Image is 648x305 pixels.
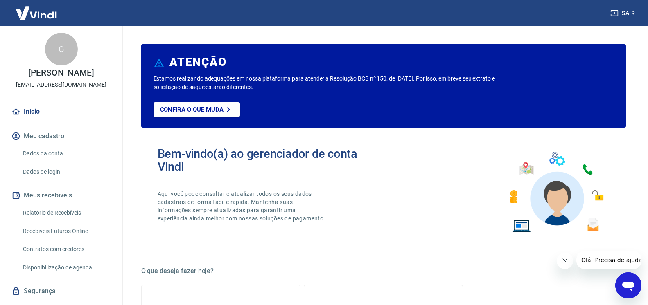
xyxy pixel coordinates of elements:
a: Segurança [10,282,113,300]
h6: ATENÇÃO [169,58,226,66]
a: Disponibilização de agenda [20,259,113,276]
p: [EMAIL_ADDRESS][DOMAIN_NAME] [16,81,106,89]
p: Confira o que muda [160,106,224,113]
a: Recebíveis Futuros Online [20,223,113,240]
p: Aqui você pode consultar e atualizar todos os seus dados cadastrais de forma fácil e rápida. Mant... [158,190,327,222]
button: Sair [609,6,638,21]
a: Relatório de Recebíveis [20,204,113,221]
a: Dados da conta [20,145,113,162]
a: Contratos com credores [20,241,113,258]
span: Olá! Precisa de ajuda? [5,6,69,12]
button: Meus recebíveis [10,186,113,204]
iframe: Mensagem da empresa [576,251,641,269]
a: Dados de login [20,164,113,180]
iframe: Botão para abrir a janela de mensagens [615,272,641,298]
img: Vindi [10,0,63,25]
iframe: Fechar mensagem [557,253,573,269]
img: Imagem de um avatar masculino com diversos icones exemplificando as funcionalidades do gerenciado... [502,147,610,238]
a: Confira o que muda [154,102,240,117]
p: [PERSON_NAME] [28,69,94,77]
button: Meu cadastro [10,127,113,145]
h5: O que deseja fazer hoje? [141,267,626,275]
h2: Bem-vindo(a) ao gerenciador de conta Vindi [158,147,384,173]
div: G [45,33,78,65]
p: Estamos realizando adequações em nossa plataforma para atender a Resolução BCB nº 150, de [DATE].... [154,74,522,92]
a: Início [10,103,113,121]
